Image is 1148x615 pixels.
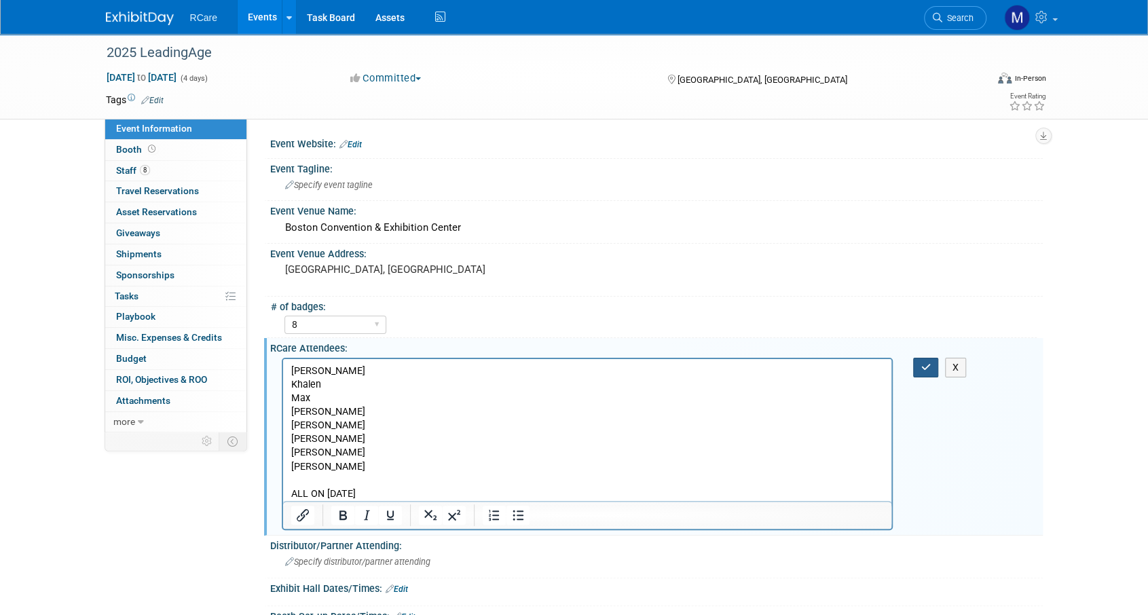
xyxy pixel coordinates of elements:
[346,71,426,86] button: Committed
[116,248,162,259] span: Shipments
[116,206,197,217] span: Asset Reservations
[105,328,246,348] a: Misc. Expenses & Credits
[116,165,150,176] span: Staff
[270,134,1043,151] div: Event Website:
[106,12,174,25] img: ExhibitDay
[116,353,147,364] span: Budget
[105,223,246,244] a: Giveaways
[419,506,442,525] button: Subscript
[924,6,986,30] a: Search
[105,265,246,286] a: Sponsorships
[105,202,246,223] a: Asset Reservations
[113,416,135,427] span: more
[141,96,164,105] a: Edit
[270,201,1043,218] div: Event Venue Name:
[483,506,506,525] button: Numbered list
[106,93,164,107] td: Tags
[1008,93,1045,100] div: Event Rating
[271,297,1037,314] div: # of badges:
[105,307,246,327] a: Playbook
[105,412,246,432] a: more
[196,432,219,450] td: Personalize Event Tab Strip
[270,244,1043,261] div: Event Venue Address:
[116,311,155,322] span: Playbook
[135,72,148,83] span: to
[386,584,408,594] a: Edit
[106,71,177,83] span: [DATE] [DATE]
[116,227,160,238] span: Giveaways
[379,506,402,525] button: Underline
[116,374,207,385] span: ROI, Objectives & ROO
[116,144,158,155] span: Booth
[105,161,246,181] a: Staff8
[1004,5,1030,31] img: Mike Andolina
[116,395,170,406] span: Attachments
[190,12,217,23] span: RCare
[355,506,378,525] button: Italic
[270,536,1043,553] div: Distributor/Partner Attending:
[105,140,246,160] a: Booth
[998,73,1012,83] img: Format-Inperson.png
[179,74,208,83] span: (4 days)
[105,286,246,307] a: Tasks
[942,13,974,23] span: Search
[270,578,1043,596] div: Exhibit Hall Dates/Times:
[102,41,966,65] div: 2025 LeadingAge
[105,370,246,390] a: ROI, Objectives & ROO
[285,180,373,190] span: Specify event tagline
[140,165,150,175] span: 8
[270,338,1043,355] div: RCare Attendees:
[285,263,577,276] pre: [GEOGRAPHIC_DATA], [GEOGRAPHIC_DATA]
[678,75,847,85] span: [GEOGRAPHIC_DATA], [GEOGRAPHIC_DATA]
[285,557,430,567] span: Specify distributor/partner attending
[105,119,246,139] a: Event Information
[331,506,354,525] button: Bold
[219,432,246,450] td: Toggle Event Tabs
[116,332,222,343] span: Misc. Expenses & Credits
[339,140,362,149] a: Edit
[115,291,138,301] span: Tasks
[105,244,246,265] a: Shipments
[906,71,1046,91] div: Event Format
[280,217,1033,238] div: Boston Convention & Exhibition Center
[291,506,314,525] button: Insert/edit link
[443,506,466,525] button: Superscript
[1014,73,1045,83] div: In-Person
[116,185,199,196] span: Travel Reservations
[105,349,246,369] a: Budget
[506,506,530,525] button: Bullet list
[105,181,246,202] a: Travel Reservations
[945,358,967,377] button: X
[105,391,246,411] a: Attachments
[270,159,1043,176] div: Event Tagline:
[145,144,158,154] span: Booth not reserved yet
[116,269,174,280] span: Sponsorships
[283,359,892,501] iframe: Rich Text Area
[116,123,192,134] span: Event Information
